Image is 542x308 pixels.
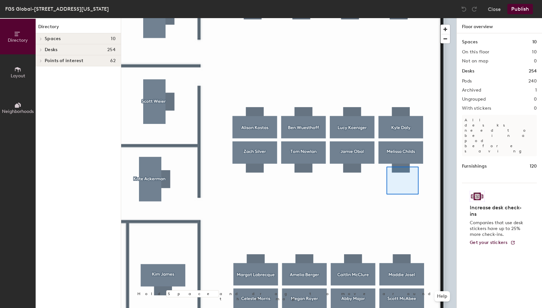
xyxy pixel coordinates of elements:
h1: Directory [36,23,121,33]
span: Neighborhoods [2,109,34,114]
span: Desks [45,47,57,52]
span: Get your stickers [470,240,508,245]
h1: Spaces [462,38,478,46]
h2: With stickers [462,106,491,111]
h2: 240 [528,79,537,84]
h2: 1 [535,88,537,93]
h1: Furnishings [462,163,487,170]
button: Publish [507,4,533,14]
h4: Increase desk check-ins [470,204,525,217]
p: All desks need to be in a pod before saving [462,115,537,156]
span: Directory [8,38,28,43]
h1: 120 [530,163,537,170]
span: 254 [107,47,116,52]
span: Points of interest [45,58,83,63]
h2: Pods [462,79,472,84]
h2: Not on map [462,59,488,64]
h2: 0 [534,59,537,64]
p: Companies that use desk stickers have up to 25% more check-ins. [470,220,525,237]
h1: Desks [462,68,474,75]
h2: Archived [462,88,481,93]
div: FGS Global-[STREET_ADDRESS][US_STATE] [5,5,109,13]
img: Redo [471,6,478,12]
h1: 10 [532,38,537,46]
span: 62 [110,58,116,63]
h2: On this floor [462,49,490,55]
h2: 0 [534,97,537,102]
button: Help [434,291,450,302]
span: Layout [11,73,25,79]
a: Get your stickers [470,240,515,246]
h2: Ungrouped [462,97,486,102]
span: Spaces [45,36,61,41]
span: 10 [111,36,116,41]
h1: Floor overview [457,18,542,33]
img: Sticker logo [470,191,485,202]
img: Undo [461,6,467,12]
h1: 254 [529,68,537,75]
button: Close [488,4,501,14]
h2: 10 [532,49,537,55]
h2: 0 [534,106,537,111]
